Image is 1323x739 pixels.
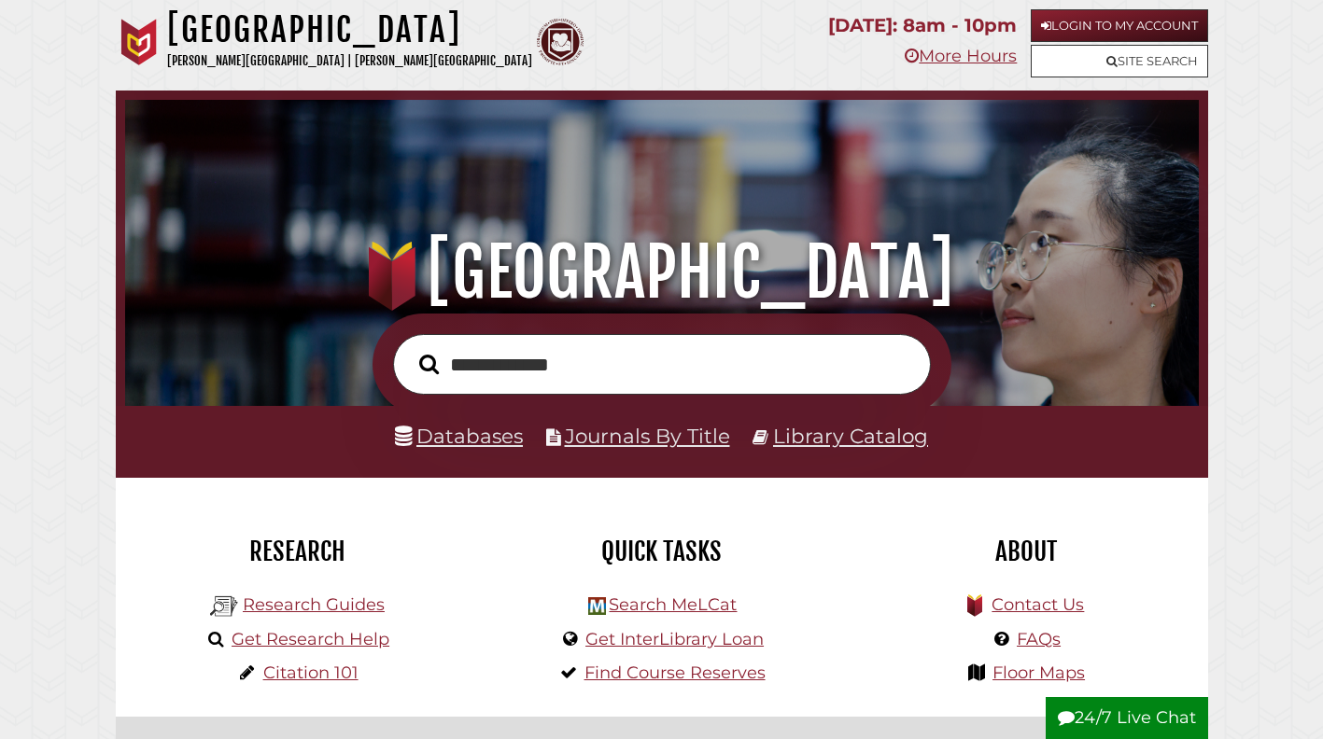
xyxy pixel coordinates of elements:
h1: [GEOGRAPHIC_DATA] [167,9,532,50]
a: Journals By Title [565,424,730,448]
button: Search [410,349,448,379]
a: Research Guides [243,594,385,615]
a: Find Course Reserves [584,662,766,683]
h1: [GEOGRAPHIC_DATA] [145,231,1179,314]
a: Get InterLibrary Loan [585,629,764,649]
a: Contact Us [992,594,1084,615]
a: More Hours [905,46,1017,66]
img: Calvin Theological Seminary [537,19,584,65]
img: Hekman Library Logo [588,597,606,615]
h2: Quick Tasks [494,536,830,567]
p: [PERSON_NAME][GEOGRAPHIC_DATA] | [PERSON_NAME][GEOGRAPHIC_DATA] [167,50,532,72]
a: FAQs [1017,629,1061,649]
a: Citation 101 [263,662,359,683]
img: Hekman Library Logo [210,593,238,620]
a: Library Catalog [773,424,928,448]
h2: About [858,536,1194,567]
a: Floor Maps [992,662,1085,683]
i: Search [419,354,439,375]
a: Get Research Help [232,629,389,649]
a: Search MeLCat [609,594,737,615]
p: [DATE]: 8am - 10pm [828,9,1017,42]
a: Login to My Account [1031,9,1208,42]
a: Site Search [1031,45,1208,77]
h2: Research [130,536,466,567]
img: Calvin University [116,19,162,65]
a: Databases [395,424,523,448]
